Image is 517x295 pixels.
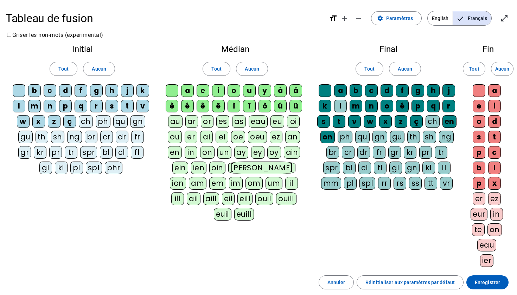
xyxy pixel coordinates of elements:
h2: Médian [165,45,306,53]
div: ain [284,146,300,159]
div: vr [440,177,453,190]
div: oy [267,146,281,159]
div: p [473,146,485,159]
div: im [229,177,243,190]
div: t [121,100,134,112]
div: on [320,131,335,143]
span: Tout [58,65,69,73]
div: kl [422,162,435,174]
div: ê [197,100,209,112]
div: ai [200,131,213,143]
div: fl [374,162,387,174]
button: Diminuer la taille de la police [351,11,365,25]
div: on [200,146,215,159]
button: Aucun [236,62,268,76]
div: tt [425,177,437,190]
div: eau [249,115,268,128]
div: qu [113,115,128,128]
div: en [442,115,457,128]
label: Griser les non-mots (expérimental) [6,32,103,38]
div: ail [187,192,200,205]
div: fr [373,146,385,159]
div: oin [209,162,225,174]
div: ien [191,162,207,174]
div: s [473,131,485,143]
div: d [59,84,72,97]
div: gn [372,131,387,143]
div: spr [323,162,340,174]
div: k [136,84,149,97]
div: pr [419,146,432,159]
div: bl [100,146,113,159]
div: p [411,100,424,112]
div: â [289,84,302,97]
div: p [59,100,72,112]
div: spr [80,146,97,159]
div: f [396,84,409,97]
div: w [17,115,30,128]
h2: Initial [11,45,153,53]
div: ier [480,254,494,267]
div: em [209,177,226,190]
div: rs [394,177,406,190]
span: Aucun [398,65,412,73]
div: sh [51,131,64,143]
button: Réinitialiser aux paramètres par défaut [357,275,464,289]
div: cl [358,162,371,174]
div: fr [131,131,144,143]
div: c [365,84,378,97]
div: [PERSON_NAME] [228,162,295,174]
div: eill [237,192,253,205]
div: pl [344,177,357,190]
div: r [90,100,103,112]
div: il [285,177,298,190]
div: o [381,100,393,112]
div: è [166,100,178,112]
div: um [266,177,282,190]
div: c [488,146,501,159]
div: ç [410,115,423,128]
div: gn [405,162,420,174]
div: gl [39,162,52,174]
div: th [407,131,420,143]
div: v [348,115,361,128]
div: c [44,84,56,97]
button: Aucun [83,62,115,76]
div: t [333,115,345,128]
h2: Fin [471,45,506,53]
mat-icon: remove [354,14,363,22]
div: ll [438,162,451,174]
div: te [472,223,485,236]
div: y [258,84,271,97]
div: x [488,177,501,190]
div: z [395,115,407,128]
div: br [85,131,97,143]
mat-button-toggle-group: Language selection [427,11,492,26]
div: w [364,115,376,128]
div: n [365,100,378,112]
div: s [317,115,330,128]
div: ph [96,115,110,128]
div: qu [355,131,370,143]
div: tr [435,146,447,159]
button: Tout [203,62,230,76]
div: es [216,115,229,128]
div: oi [287,115,300,128]
div: br [326,146,339,159]
div: n [44,100,56,112]
div: am [189,177,206,190]
div: q [75,100,87,112]
h1: Tableau de fusion [6,7,323,29]
div: phr [105,162,123,174]
div: h [106,84,118,97]
div: as [232,115,246,128]
div: gl [389,162,402,174]
div: e [473,100,485,112]
div: mm [321,177,341,190]
div: g [90,84,103,97]
div: h [427,84,440,97]
div: ar [185,115,198,128]
button: Tout [356,62,383,76]
div: cr [342,146,355,159]
span: Aucun [92,65,106,73]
